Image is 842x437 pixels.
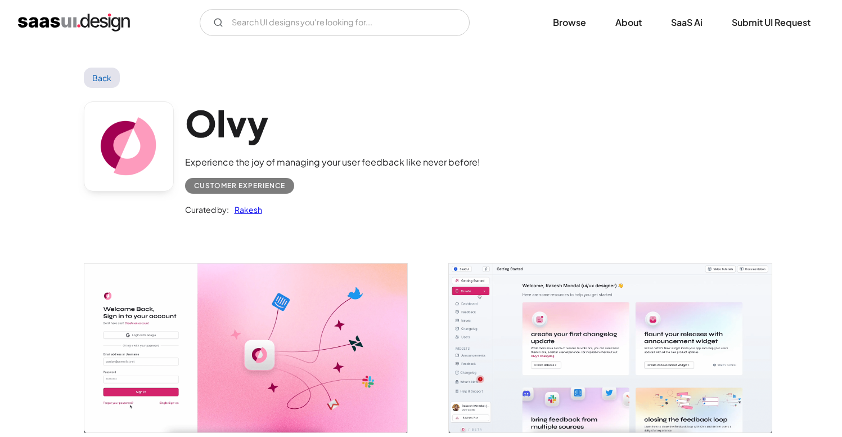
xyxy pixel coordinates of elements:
a: About [602,10,655,35]
a: home [18,14,130,32]
h1: Olvy [185,101,480,145]
a: Browse [539,10,600,35]
form: Email Form [200,9,470,36]
input: Search UI designs you're looking for... [200,9,470,36]
a: Submit UI Request [718,10,824,35]
img: 64151e20babae48621cbc73d_Olvy%20Getting%20Started.png [449,264,772,432]
a: Back [84,68,120,88]
a: SaaS Ai [658,10,716,35]
div: Curated by: [185,203,229,216]
a: Rakesh [229,203,262,216]
div: Customer Experience [194,179,285,193]
a: open lightbox [84,264,407,432]
div: Experience the joy of managing your user feedback like never before! [185,155,480,169]
a: open lightbox [449,264,772,432]
img: 64151e20babae4e17ecbc73e_Olvy%20Sign%20In.png [84,264,407,432]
